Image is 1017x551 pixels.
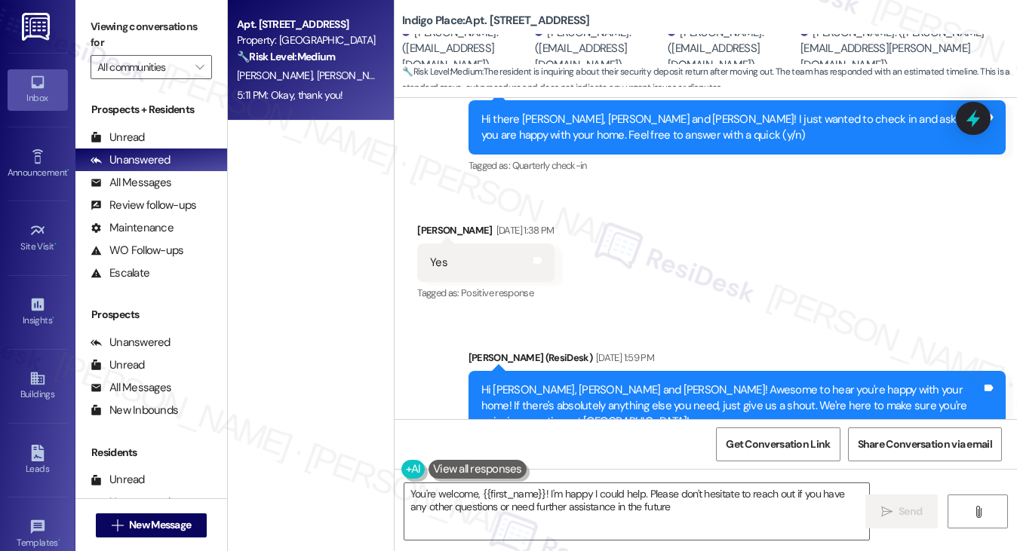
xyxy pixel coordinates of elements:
[899,504,922,519] span: Send
[96,513,207,537] button: New Message
[67,165,69,176] span: •
[404,483,870,540] textarea: You're welcome, {{first_name}}! I'm happy I could help. Please don't hesitate to reach out if you...
[97,55,188,79] input: All communities
[512,159,587,172] span: Quarterly check-in
[91,357,145,373] div: Unread
[469,350,1006,371] div: [PERSON_NAME] (ResiDesk)
[91,494,171,510] div: Unanswered
[461,286,533,299] span: Positive response
[58,535,60,546] span: •
[91,265,149,281] div: Escalate
[91,175,171,191] div: All Messages
[52,313,54,323] span: •
[402,64,1017,96] span: : The resident is inquiring about their security deposit return after moving out. The team has re...
[535,25,664,73] div: [PERSON_NAME]. ([EMAIL_ADDRESS][DOMAIN_NAME])
[8,218,68,259] a: Site Visit •
[195,61,204,73] i: 
[91,472,145,488] div: Unread
[237,88,343,102] div: 5:11 PM: Okay, thank you!
[8,366,68,406] a: Buildings
[237,69,317,82] span: [PERSON_NAME]
[237,50,335,63] strong: 🔧 Risk Level: Medium
[317,69,397,82] span: [PERSON_NAME]
[75,102,227,118] div: Prospects + Residents
[668,25,797,73] div: [PERSON_NAME]. ([EMAIL_ADDRESS][DOMAIN_NAME])
[91,380,171,396] div: All Messages
[972,506,984,518] i: 
[91,152,171,168] div: Unanswered
[91,130,145,145] div: Unread
[22,13,53,41] img: ResiDesk Logo
[91,220,174,236] div: Maintenance
[8,69,68,110] a: Inbox
[469,155,1006,176] div: Tagged as:
[592,350,654,366] div: [DATE] 1:59 PM
[417,282,554,304] div: Tagged as:
[129,517,191,533] span: New Message
[8,440,68,481] a: Leads
[91,243,183,259] div: WO Follow-ups
[8,292,68,332] a: Insights •
[430,255,447,271] div: Yes
[800,25,1006,73] div: [PERSON_NAME]. ([PERSON_NAME][EMAIL_ADDRESS][PERSON_NAME][DOMAIN_NAME])
[881,506,893,518] i: 
[75,445,227,461] div: Residents
[91,335,171,350] div: Unanswered
[865,494,939,528] button: Send
[493,222,555,238] div: [DATE] 1:38 PM
[858,436,992,452] span: Share Conversation via email
[848,427,1002,461] button: Share Conversation via email
[402,13,590,29] b: Indigo Place: Apt. [STREET_ADDRESS]
[417,222,554,243] div: [PERSON_NAME]
[237,17,376,32] div: Apt. [STREET_ADDRESS]
[91,15,212,55] label: Viewing conversations for
[91,403,178,418] div: New Inbounds
[112,519,123,531] i: 
[481,382,982,430] div: Hi [PERSON_NAME], [PERSON_NAME] and [PERSON_NAME]! Awesome to hear you're happy with your home! I...
[716,427,840,461] button: Get Conversation Link
[237,32,376,48] div: Property: [GEOGRAPHIC_DATA]
[481,112,982,144] div: Hi there [PERSON_NAME], [PERSON_NAME] and [PERSON_NAME]! I just wanted to check in and ask if you...
[54,239,57,249] span: •
[402,66,482,78] strong: 🔧 Risk Level: Medium
[726,436,830,452] span: Get Conversation Link
[402,25,531,73] div: [PERSON_NAME]. ([EMAIL_ADDRESS][DOMAIN_NAME])
[91,197,196,213] div: Review follow-ups
[75,307,227,323] div: Prospects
